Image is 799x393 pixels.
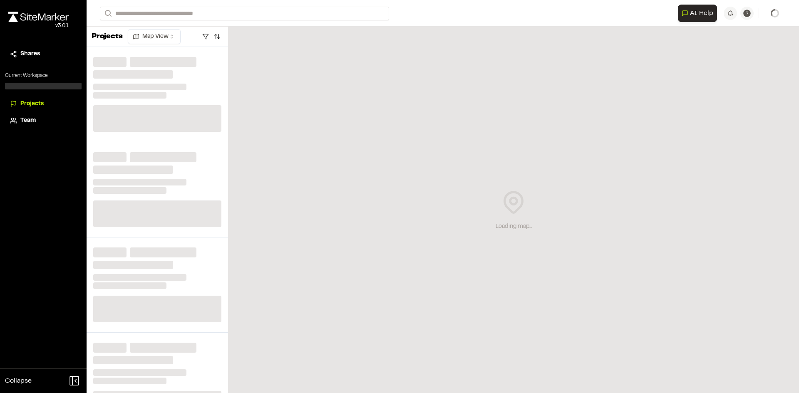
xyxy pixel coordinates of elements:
[20,99,44,109] span: Projects
[8,12,69,22] img: rebrand.png
[5,376,32,386] span: Collapse
[678,5,717,22] button: Open AI Assistant
[10,49,77,59] a: Shares
[496,222,532,231] div: Loading map...
[8,22,69,30] div: Oh geez...please don't...
[20,116,36,125] span: Team
[100,7,115,20] button: Search
[20,49,40,59] span: Shares
[690,8,713,18] span: AI Help
[10,116,77,125] a: Team
[5,72,82,79] p: Current Workspace
[92,31,123,42] p: Projects
[678,5,720,22] div: Open AI Assistant
[10,99,77,109] a: Projects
